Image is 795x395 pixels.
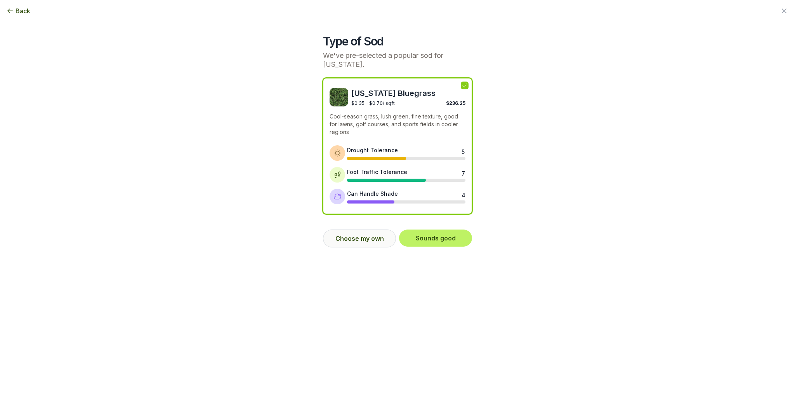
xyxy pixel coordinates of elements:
[333,171,341,179] img: Foot traffic tolerance icon
[330,113,465,136] p: Cool-season grass, lush green, fine texture, good for lawns, golf courses, and sports fields in c...
[347,168,407,176] div: Foot Traffic Tolerance
[462,169,465,176] div: 7
[347,146,398,154] div: Drought Tolerance
[323,230,396,247] button: Choose my own
[333,193,341,200] img: Shade tolerance icon
[462,191,465,197] div: 4
[347,190,398,198] div: Can Handle Shade
[351,100,395,106] span: $0.35 - $0.70 / sqft
[330,88,348,106] img: Kentucky Bluegrass sod image
[462,148,465,154] div: 5
[333,149,341,157] img: Drought tolerance icon
[16,6,30,16] span: Back
[446,100,465,106] span: $236.25
[6,6,30,16] button: Back
[399,230,472,247] button: Sounds good
[323,34,472,48] h2: Type of Sod
[323,51,472,69] p: We've pre-selected a popular sod for [US_STATE].
[351,88,465,99] span: [US_STATE] Bluegrass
